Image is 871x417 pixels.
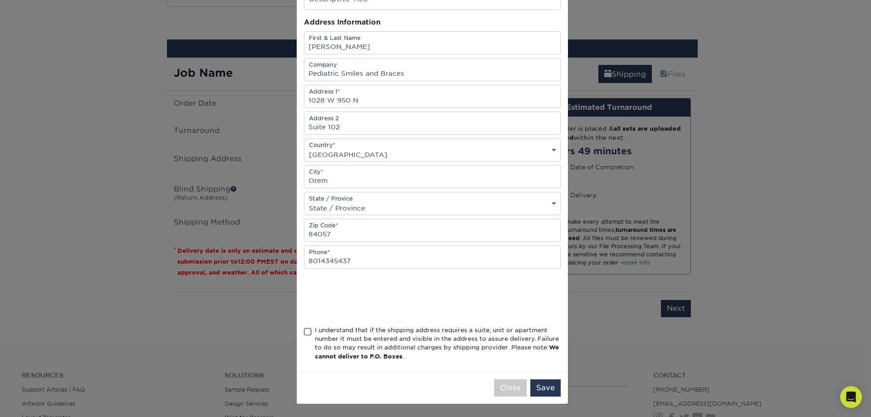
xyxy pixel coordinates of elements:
[530,379,561,397] button: Save
[315,326,561,361] div: I understand that if the shipping address requires a suite, unit or apartment number it must be e...
[494,379,527,397] button: Close
[840,386,862,408] div: Open Intercom Messenger
[315,344,559,359] b: We cannot deliver to P.O. Boxes
[304,17,561,28] div: Address Information
[304,280,442,315] iframe: reCAPTCHA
